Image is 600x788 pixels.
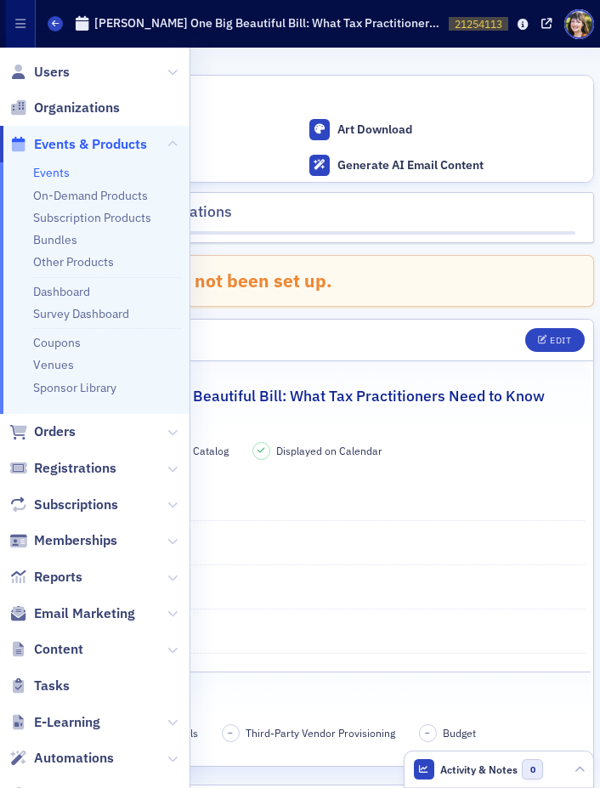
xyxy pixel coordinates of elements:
a: Coupons [33,335,81,350]
a: Events & Products [9,135,147,154]
div: View on Frontend [44,87,585,102]
span: Orders [34,422,76,441]
span: Users [34,63,70,82]
a: Subscription Products [33,210,151,225]
a: Sponsor Library [33,380,116,395]
a: Venues [33,357,74,372]
a: E-Learning [9,713,100,732]
a: Dashboard [33,284,90,299]
span: Budget [443,725,476,740]
span: – [425,727,430,739]
a: View on Frontend [7,76,593,111]
span: Profile [564,9,594,39]
span: Reports [34,568,82,587]
a: Content [9,640,83,659]
span: Displayed in Catalog [133,443,229,458]
div: E-Learning has not been set up. [64,269,332,292]
h1: [PERSON_NAME] One Big Beautiful Bill: What Tax Practitioners Need to Know (Replay) [94,15,440,31]
a: Organizations [9,99,120,117]
div: Generate AI Email Content [337,158,586,173]
span: Organizations [34,99,120,117]
a: Other Products [33,254,114,269]
span: Automations [34,749,114,768]
a: Art Download [300,111,594,147]
a: Subscriptions [9,496,118,514]
a: Tasks [9,677,70,695]
span: 21254113 [455,17,502,31]
a: Survey Dashboard [33,306,129,321]
span: Activity & Notes [440,762,518,777]
a: Events [33,165,70,180]
span: Content [34,640,83,659]
a: Automations [9,749,114,768]
span: Third-Party Vendor Provisioning [246,725,395,740]
div: Edit [550,336,571,345]
span: Registrations [34,459,116,478]
a: Orders [9,422,76,441]
span: 0 [522,759,543,780]
span: Subscriptions [34,496,118,514]
button: Generate AI Email Content [300,147,594,183]
span: E-Learning [34,713,100,732]
a: Bundles [33,232,77,247]
button: Edit [525,328,584,352]
span: Displayed on Calendar [276,443,382,458]
a: Memberships [9,531,117,550]
a: Users [9,63,70,82]
div: Art Download [337,122,586,138]
span: Memberships [34,531,117,550]
span: Email Marketing [34,604,135,623]
h2: [PERSON_NAME] One Big Beautiful Bill: What Tax Practitioners Need to Know (Replay) [16,385,585,430]
a: Reports [9,568,82,587]
h4: Actions [6,54,594,69]
a: Email Marketing [9,604,135,623]
a: On-Demand Products [33,188,148,203]
span: Tasks [34,677,70,695]
span: – [228,727,233,739]
span: Events & Products [34,135,147,154]
a: Registrations [9,459,116,478]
